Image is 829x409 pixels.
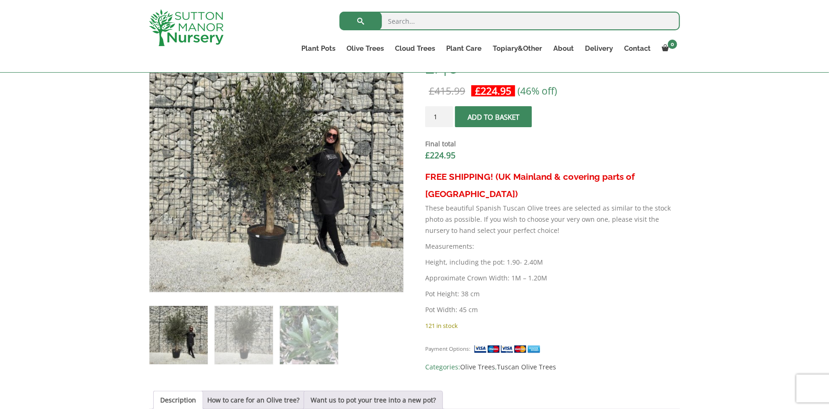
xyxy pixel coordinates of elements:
[548,42,579,55] a: About
[425,345,470,352] small: Payment Options:
[425,361,680,373] span: Categories: ,
[425,320,680,331] p: 121 in stock
[425,150,430,161] span: £
[487,42,548,55] a: Topiary&Other
[618,42,656,55] a: Contact
[207,391,299,409] a: How to care for an Olive tree?
[341,42,389,55] a: Olive Trees
[517,84,557,97] span: (46% off)
[441,42,487,55] a: Plant Care
[340,12,680,30] input: Search...
[149,306,208,364] img: Tuscan Olive Tree XXL 1.90 - 2.40
[425,203,680,236] p: These beautiful Spanish Tuscan Olive trees are selected as similar to the stock photo as possible...
[425,138,680,150] dt: Final total
[656,42,680,55] a: 0
[215,306,273,364] img: Tuscan Olive Tree XXL 1.90 - 2.40 - Image 2
[425,168,680,203] h3: FREE SHIPPING! (UK Mainland & covering parts of [GEOGRAPHIC_DATA])
[474,344,544,354] img: payment supported
[425,106,453,127] input: Product quantity
[579,42,618,55] a: Delivery
[475,84,511,97] bdi: 224.95
[425,304,680,315] p: Pot Width: 45 cm
[425,273,680,284] p: Approximate Crown Width: 1M – 1.20M
[425,257,680,268] p: Height, including the pot: 1.90- 2.40M
[460,362,495,371] a: Olive Trees
[425,241,680,252] p: Measurements:
[296,42,341,55] a: Plant Pots
[475,84,481,97] span: £
[455,106,532,127] button: Add to basket
[668,40,677,49] span: 0
[497,362,556,371] a: Tuscan Olive Trees
[425,150,455,161] bdi: 224.95
[149,9,224,46] img: logo
[429,84,465,97] bdi: 415.99
[160,391,196,409] a: Description
[389,42,441,55] a: Cloud Trees
[311,391,436,409] a: Want us to pot your tree into a new pot?
[280,306,338,364] img: Tuscan Olive Tree XXL 1.90 - 2.40 - Image 3
[429,84,435,97] span: £
[425,288,680,300] p: Pot Height: 38 cm
[425,38,680,77] h1: Tuscan Olive Tree XXL 1.90 – 2.40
